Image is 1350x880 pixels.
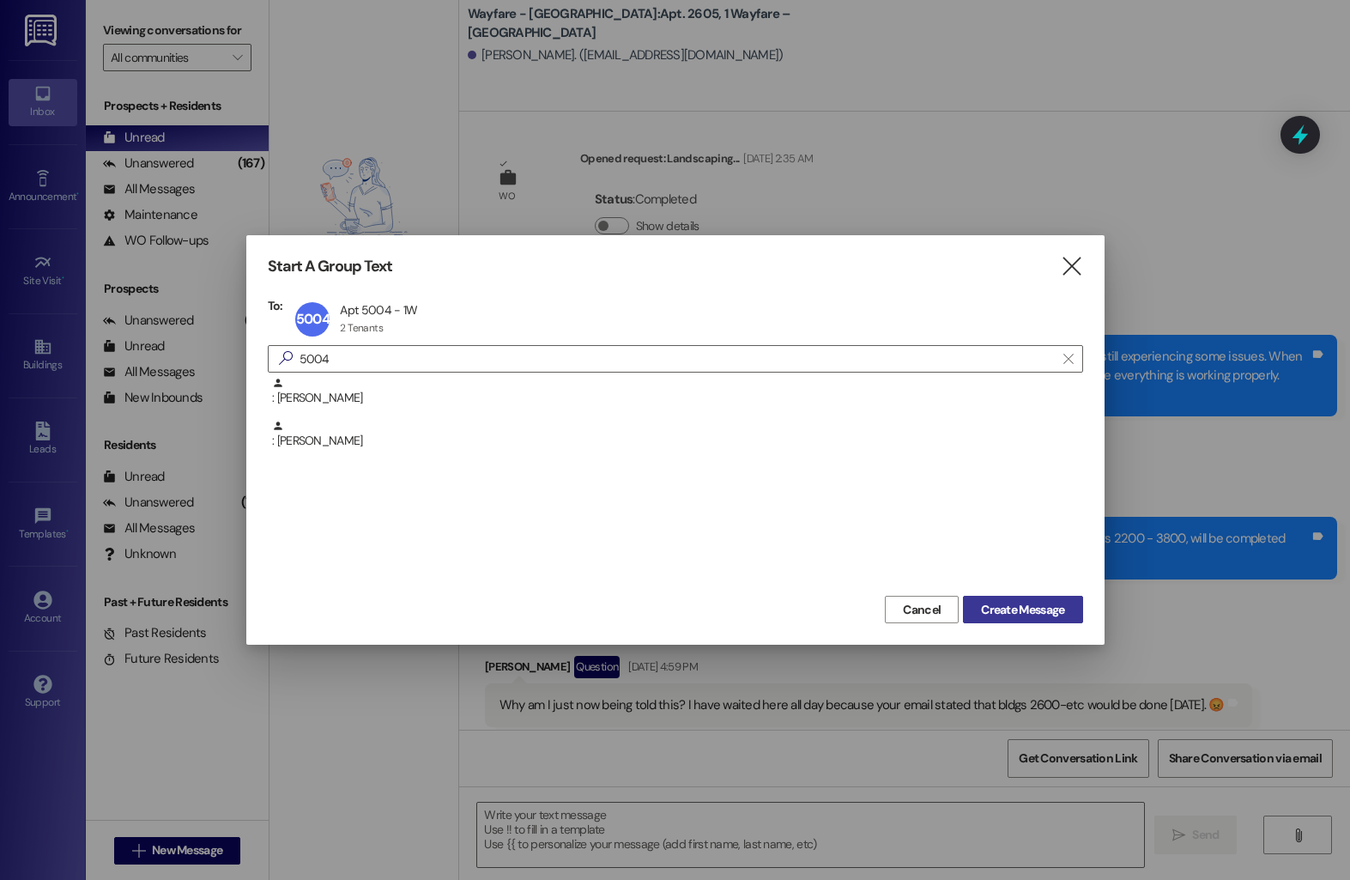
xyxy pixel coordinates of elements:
[340,321,383,335] div: 2 Tenants
[1055,346,1082,372] button: Clear text
[296,310,330,328] span: 5004
[963,596,1082,623] button: Create Message
[272,377,1083,407] div: : [PERSON_NAME]
[268,420,1083,463] div: : [PERSON_NAME]
[885,596,959,623] button: Cancel
[1063,352,1073,366] i: 
[272,349,300,367] i: 
[340,302,417,318] div: Apt 5004 - 1W
[981,601,1064,619] span: Create Message
[268,377,1083,420] div: : [PERSON_NAME]
[300,347,1055,371] input: Search for any contact or apartment
[268,298,283,313] h3: To:
[272,420,1083,450] div: : [PERSON_NAME]
[903,601,941,619] span: Cancel
[1060,258,1083,276] i: 
[268,257,393,276] h3: Start A Group Text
